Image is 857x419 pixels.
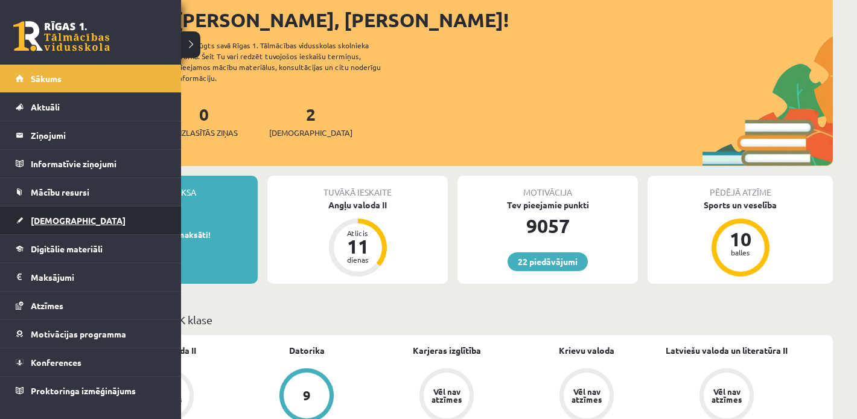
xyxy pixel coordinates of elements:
[170,103,238,139] a: 0Neizlasītās ziņas
[31,187,89,197] span: Mācību resursi
[267,176,448,199] div: Tuvākā ieskaite
[31,73,62,84] span: Sākums
[31,263,166,291] legend: Maksājumi
[430,388,464,403] div: Vēl nav atzīmes
[16,65,166,92] a: Sākums
[16,121,166,149] a: Ziņojumi
[16,178,166,206] a: Mācību resursi
[570,388,604,403] div: Vēl nav atzīmes
[457,176,638,199] div: Motivācija
[508,252,588,271] a: 22 piedāvājumi
[340,256,376,263] div: dienas
[267,199,448,278] a: Angļu valoda II Atlicis 11 dienas
[31,150,166,178] legend: Informatīvie ziņojumi
[16,263,166,291] a: Maksājumi
[666,344,788,357] a: Latviešu valoda un literatūra II
[31,328,126,339] span: Motivācijas programma
[13,21,110,51] a: Rīgas 1. Tālmācības vidusskola
[31,243,103,254] span: Digitālie materiāli
[31,300,63,311] span: Atzīmes
[269,103,352,139] a: 2[DEMOGRAPHIC_DATA]
[289,344,325,357] a: Datorika
[16,206,166,234] a: [DEMOGRAPHIC_DATA]
[340,229,376,237] div: Atlicis
[16,150,166,178] a: Informatīvie ziņojumi
[559,344,614,357] a: Krievu valoda
[175,5,833,34] div: [PERSON_NAME], [PERSON_NAME]!
[648,176,833,199] div: Pēdējā atzīme
[16,320,166,348] a: Motivācijas programma
[648,199,833,278] a: Sports un veselība 10 balles
[267,199,448,211] div: Angļu valoda II
[77,312,828,328] p: Mācību plāns 12.b2 JK klase
[16,292,166,319] a: Atzīmes
[457,199,638,211] div: Tev pieejamie punkti
[710,388,744,403] div: Vēl nav atzīmes
[722,229,759,249] div: 10
[31,121,166,149] legend: Ziņojumi
[16,377,166,405] a: Proktoringa izmēģinājums
[31,385,136,396] span: Proktoringa izmēģinājums
[722,249,759,256] div: balles
[16,348,166,376] a: Konferences
[340,237,376,256] div: 11
[16,93,166,121] a: Aktuāli
[648,199,833,211] div: Sports un veselība
[303,389,311,402] div: 9
[31,215,126,226] span: [DEMOGRAPHIC_DATA]
[269,127,352,139] span: [DEMOGRAPHIC_DATA]
[176,40,402,83] div: Laipni lūgts savā Rīgas 1. Tālmācības vidusskolas skolnieka profilā. Šeit Tu vari redzēt tuvojošo...
[170,127,238,139] span: Neizlasītās ziņas
[413,344,481,357] a: Karjeras izglītība
[16,235,166,263] a: Digitālie materiāli
[31,357,81,368] span: Konferences
[31,101,60,112] span: Aktuāli
[457,211,638,240] div: 9057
